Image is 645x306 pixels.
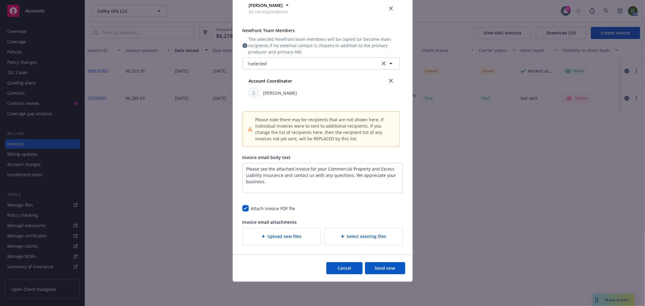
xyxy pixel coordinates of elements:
[249,78,292,84] strong: Account Coordinator
[243,155,291,160] span: Invoice email body text
[243,228,321,245] div: Upload new files
[243,57,400,70] button: 1selectedclear selection
[255,116,394,142] span: Please note there may be recipients that are not shown here, if individual invoices were to sent ...
[326,262,363,274] button: Cancel
[324,228,403,245] div: Select existing files
[263,90,297,96] span: [PERSON_NAME]
[387,5,395,12] a: close
[268,233,302,239] span: Upload new files
[249,8,288,15] span: All correspondence
[243,219,297,225] span: Invoice email attachments
[380,60,387,67] a: clear selection
[347,233,386,239] span: Select existing files
[243,28,295,33] span: Newfront Team Members
[248,60,267,67] span: 1 selected
[365,262,405,274] button: Send now
[249,36,400,55] span: The selected Newfront team members will be copied (or become main recipients if no external conta...
[243,163,403,193] textarea: Enter a description...
[251,205,295,212] div: Attach invoice PDF file
[387,77,395,84] a: close
[249,2,283,8] strong: [PERSON_NAME]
